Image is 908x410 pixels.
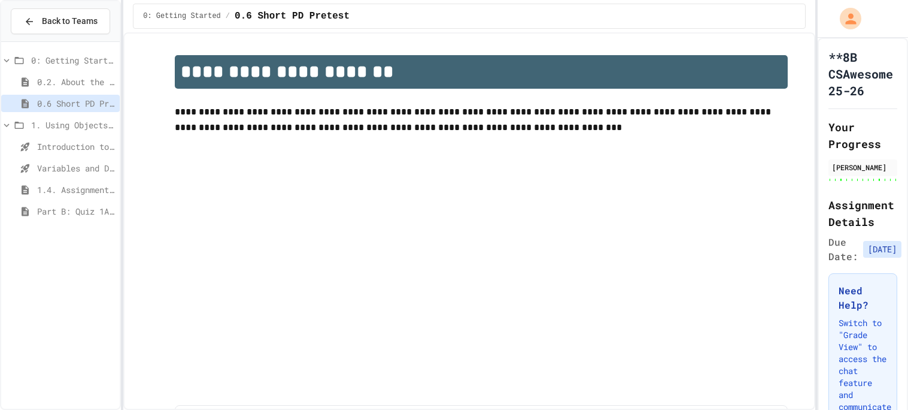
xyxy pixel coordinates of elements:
[37,76,115,88] span: 0.2. About the AP CSA Exam
[863,241,901,258] span: [DATE]
[37,162,115,174] span: Variables and Data Types - Quiz
[11,8,110,34] button: Back to Teams
[37,205,115,218] span: Part B: Quiz 1A 1.1-1.4
[235,9,350,23] span: 0.6 Short PD Pretest
[226,11,230,21] span: /
[828,235,858,264] span: Due Date:
[31,119,115,131] span: 1. Using Objects and Methods
[37,97,115,110] span: 0.6 Short PD Pretest
[828,197,897,230] h2: Assignment Details
[832,162,894,173] div: [PERSON_NAME]
[839,284,887,312] h3: Need Help?
[828,119,897,152] h2: Your Progress
[37,140,115,153] span: Introduction to Algorithms, Programming, and Compilers
[42,15,98,28] span: Back to Teams
[827,5,864,32] div: My Account
[828,49,897,99] h1: **8B CSAwesome 25-26
[37,183,115,196] span: 1.4. Assignment and Input
[143,11,221,21] span: 0: Getting Started
[31,54,115,67] span: 0: Getting Started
